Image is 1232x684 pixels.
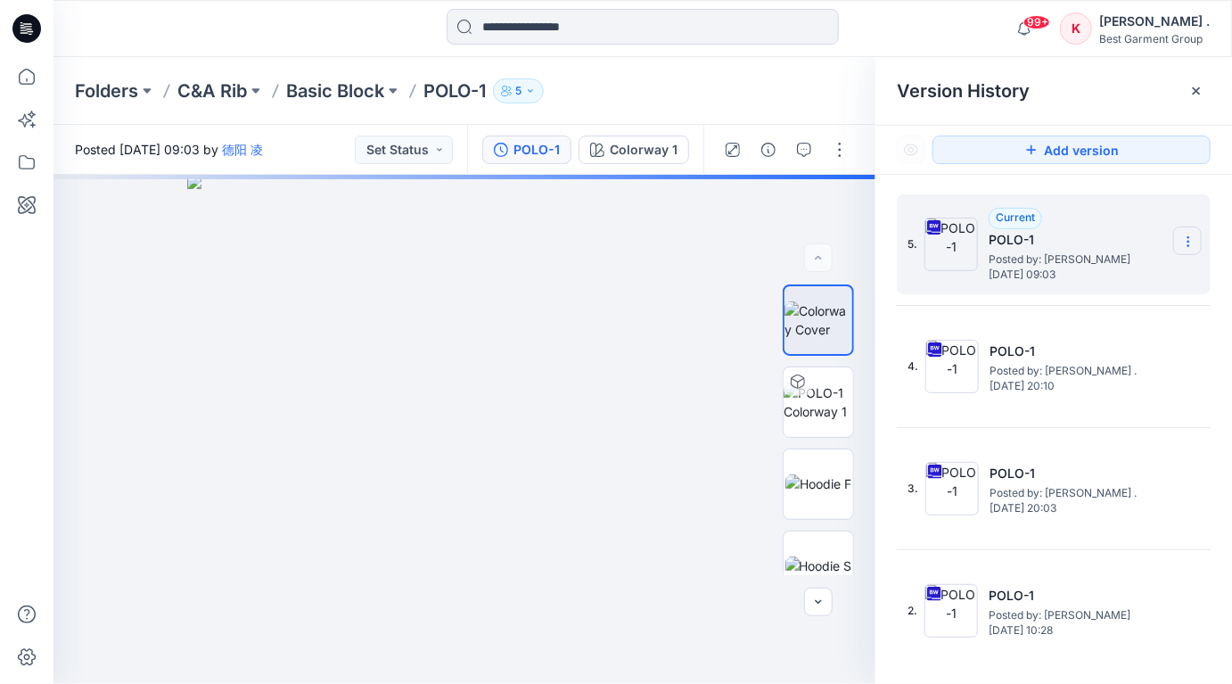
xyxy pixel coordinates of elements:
button: POLO-1 [482,136,571,164]
h5: POLO-1 [990,341,1168,362]
span: Current [996,210,1035,224]
div: K [1060,12,1092,45]
span: 2. [908,603,917,619]
h5: POLO-1 [989,585,1167,606]
button: Details [754,136,783,164]
span: Version History [897,80,1030,102]
span: Posted [DATE] 09:03 by [75,140,263,159]
a: C&A Rib [177,78,247,103]
span: 4. [908,358,918,375]
img: POLO-1 [925,340,979,393]
div: POLO-1 [513,140,560,160]
button: Close [1189,84,1203,98]
img: Colorway Cover [784,301,852,339]
a: Folders [75,78,138,103]
span: [DATE] 09:03 [989,268,1167,281]
span: 5. [908,236,917,252]
img: POLO-1 [924,218,978,271]
p: 5 [515,81,522,101]
a: 德阳 凌 [222,142,263,157]
a: Basic Block [286,78,384,103]
p: POLO-1 [423,78,486,103]
img: eyJhbGciOiJIUzI1NiIsImtpZCI6IjAiLCJzbHQiOiJzZXMiLCJ0eXAiOiJKV1QifQ.eyJkYXRhIjp7InR5cGUiOiJzdG9yYW... [187,175,742,684]
div: [PERSON_NAME] . [1099,11,1210,32]
span: Posted by: Kerstin . [990,362,1168,380]
div: Colorway 1 [610,140,678,160]
img: POLO-1 [925,462,979,515]
div: Best Garment Group [1099,32,1210,45]
span: Posted by: 德阳 凌 [989,606,1167,624]
h5: POLO-1 [989,229,1167,251]
button: Show Hidden Versions [897,136,925,164]
button: Colorway 1 [579,136,689,164]
span: [DATE] 20:10 [990,380,1168,392]
button: 5 [493,78,544,103]
span: Posted by: 德阳 凌 [989,251,1167,268]
span: 3. [908,481,918,497]
button: Add version [932,136,1211,164]
span: [DATE] 20:03 [990,502,1168,515]
img: POLO-1 Colorway 1 [784,383,853,421]
span: 99+ [1023,15,1050,29]
img: Hoodie S [785,556,852,575]
h5: POLO-1 [990,463,1168,484]
img: POLO-1 [924,584,978,638]
span: Posted by: Kerstin . [990,484,1168,502]
span: [DATE] 10:28 [989,624,1167,637]
img: Hoodie F [785,474,851,493]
